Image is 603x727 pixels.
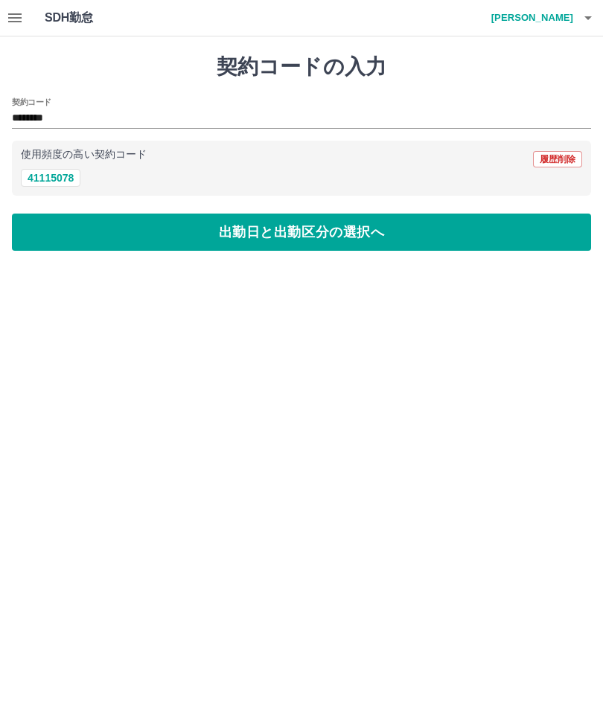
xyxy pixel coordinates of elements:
p: 使用頻度の高い契約コード [21,150,147,160]
button: 履歴削除 [533,151,582,167]
h2: 契約コード [12,96,51,108]
h1: 契約コードの入力 [12,54,591,80]
button: 出勤日と出勤区分の選択へ [12,214,591,251]
button: 41115078 [21,169,80,187]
